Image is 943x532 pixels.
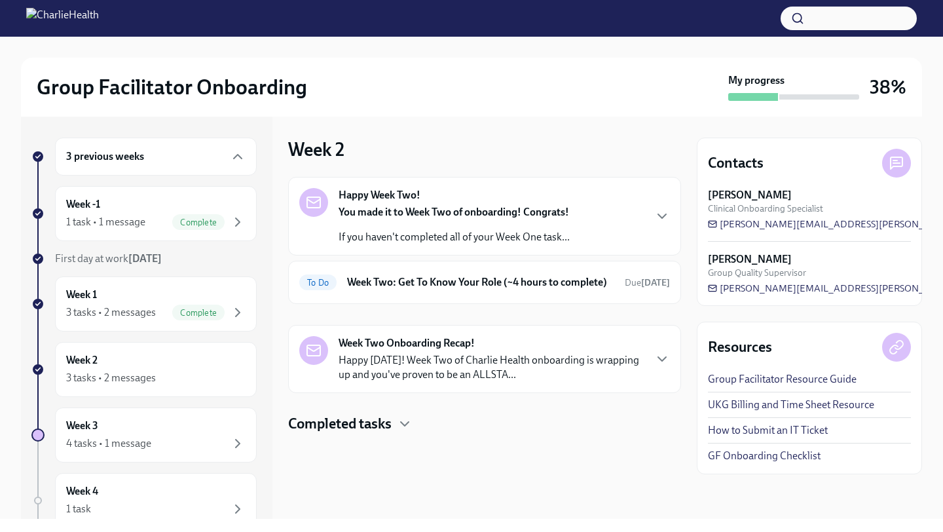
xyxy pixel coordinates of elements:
div: Completed tasks [288,414,681,434]
h3: Week 2 [288,138,344,161]
a: Group Facilitator Resource Guide [708,372,857,387]
a: How to Submit an IT Ticket [708,423,828,438]
a: Week -11 task • 1 messageComplete [31,186,257,241]
div: 3 tasks • 2 messages [66,305,156,320]
h6: Week 3 [66,419,98,433]
div: 1 task • 1 message [66,215,145,229]
span: First day at work [55,252,162,265]
strong: Week Two Onboarding Recap! [339,336,475,351]
h6: Week -1 [66,197,100,212]
p: Happy [DATE]! Week Two of Charlie Health onboarding is wrapping up and you've proven to be an ALL... [339,353,644,382]
strong: You made it to Week Two of onboarding! Congrats! [339,206,569,218]
h4: Completed tasks [288,414,392,434]
a: GF Onboarding Checklist [708,449,821,463]
h4: Resources [708,337,772,357]
div: 3 tasks • 2 messages [66,371,156,385]
span: Group Quality Supervisor [708,267,806,279]
h2: Group Facilitator Onboarding [37,74,307,100]
span: Due [625,277,670,288]
strong: [DATE] [128,252,162,265]
h6: Week 4 [66,484,98,499]
p: If you haven't completed all of your Week One task... [339,230,570,244]
span: September 16th, 2025 10:00 [625,276,670,289]
strong: Happy Week Two! [339,188,420,202]
a: Week 23 tasks • 2 messages [31,342,257,397]
div: 4 tasks • 1 message [66,436,151,451]
a: Week 41 task [31,473,257,528]
strong: [PERSON_NAME] [708,188,792,202]
h6: Week 1 [66,288,97,302]
a: To DoWeek Two: Get To Know Your Role (~4 hours to complete)Due[DATE] [299,272,670,293]
strong: [PERSON_NAME] [708,252,792,267]
strong: [DATE] [641,277,670,288]
div: 1 task [66,502,91,516]
a: Week 34 tasks • 1 message [31,408,257,463]
h6: 3 previous weeks [66,149,144,164]
a: Week 13 tasks • 2 messagesComplete [31,276,257,332]
a: First day at work[DATE] [31,252,257,266]
span: To Do [299,278,337,288]
a: UKG Billing and Time Sheet Resource [708,398,874,412]
img: CharlieHealth [26,8,99,29]
h6: Week 2 [66,353,98,368]
h6: Week Two: Get To Know Your Role (~4 hours to complete) [347,275,614,290]
h4: Contacts [708,153,764,173]
h3: 38% [870,75,906,99]
strong: My progress [728,73,785,88]
span: Complete [172,308,225,318]
span: Clinical Onboarding Specialist [708,202,823,215]
div: 3 previous weeks [55,138,257,176]
span: Complete [172,218,225,227]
